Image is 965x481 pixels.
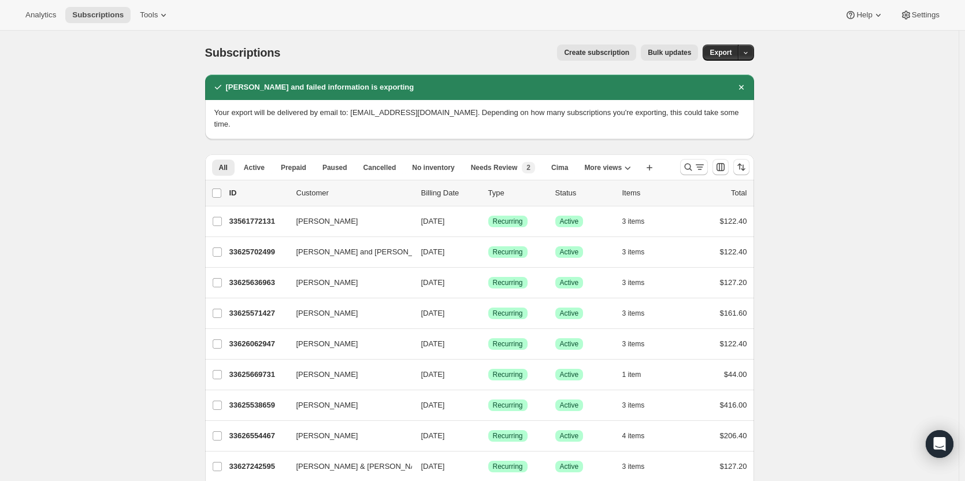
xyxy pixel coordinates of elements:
div: 33625538659[PERSON_NAME][DATE]SuccessRecurringSuccessActive3 items$416.00 [229,397,747,413]
p: 33625538659 [229,399,287,411]
span: Active [560,431,579,441]
span: Recurring [493,278,523,287]
button: Export [703,45,738,61]
div: Open Intercom Messenger [926,430,953,458]
p: Billing Date [421,187,479,199]
span: [PERSON_NAME] [296,216,358,227]
span: More views [584,163,622,172]
button: [PERSON_NAME] [289,427,405,445]
div: 33561772131[PERSON_NAME][DATE]SuccessRecurringSuccessActive3 items$122.40 [229,213,747,230]
span: [PERSON_NAME] [296,369,358,380]
button: Settings [893,7,947,23]
span: 4 items [622,431,645,441]
button: Create subscription [557,45,636,61]
button: [PERSON_NAME] & [PERSON_NAME] [289,457,405,476]
div: 33626554467[PERSON_NAME][DATE]SuccessRecurringSuccessActive4 items$206.40 [229,428,747,444]
span: [PERSON_NAME] & [PERSON_NAME] [296,461,429,472]
span: Subscriptions [72,10,124,20]
span: Recurring [493,462,523,471]
span: $416.00 [720,401,747,409]
span: [DATE] [421,462,445,471]
span: 3 items [622,309,645,318]
span: $122.40 [720,339,747,348]
span: Subscriptions [205,46,281,59]
span: [DATE] [421,247,445,256]
button: 3 items [622,213,658,230]
span: Cancelled [363,163,396,172]
button: 3 items [622,336,658,352]
span: [DATE] [421,431,445,440]
span: 3 items [622,217,645,226]
span: Active [560,339,579,349]
button: 3 items [622,397,658,413]
span: Recurring [493,431,523,441]
span: $127.20 [720,462,747,471]
p: 33625571427 [229,308,287,319]
span: Recurring [493,370,523,379]
div: Items [622,187,680,199]
span: [DATE] [421,309,445,317]
button: 3 items [622,305,658,321]
span: Active [560,309,579,318]
span: [DATE] [421,217,445,225]
span: Recurring [493,309,523,318]
span: [PERSON_NAME] [296,338,358,350]
button: Tools [133,7,176,23]
button: 3 items [622,275,658,291]
span: Paused [322,163,347,172]
p: 33561772131 [229,216,287,227]
button: Subscriptions [65,7,131,23]
span: 3 items [622,339,645,349]
p: Customer [296,187,412,199]
button: Customize table column order and visibility [712,159,729,175]
span: Settings [912,10,940,20]
button: Create new view [640,160,659,176]
span: Needs Review [471,163,518,172]
span: 1 item [622,370,641,379]
span: Cima [551,163,568,172]
div: IDCustomerBilling DateTypeStatusItemsTotal [229,187,747,199]
span: 3 items [622,401,645,410]
button: [PERSON_NAME] [289,335,405,353]
span: $161.60 [720,309,747,317]
div: 33625571427[PERSON_NAME][DATE]SuccessRecurringSuccessActive3 items$161.60 [229,305,747,321]
span: Tools [140,10,158,20]
button: Sort the results [733,159,749,175]
span: $44.00 [724,370,747,379]
div: Type [488,187,546,199]
p: 33625702499 [229,246,287,258]
span: 2 [526,163,530,172]
button: [PERSON_NAME] [289,365,405,384]
button: Analytics [18,7,63,23]
p: 33627242595 [229,461,287,472]
button: [PERSON_NAME] [289,212,405,231]
span: 3 items [622,278,645,287]
span: Recurring [493,217,523,226]
p: Total [731,187,747,199]
p: Status [555,187,613,199]
p: ID [229,187,287,199]
span: Active [560,278,579,287]
span: Export [710,48,732,57]
div: 33627242595[PERSON_NAME] & [PERSON_NAME][DATE]SuccessRecurringSuccessActive3 items$127.20 [229,458,747,475]
button: [PERSON_NAME] [289,273,405,292]
span: Active [560,462,579,471]
button: [PERSON_NAME] and [PERSON_NAME] [289,243,405,261]
span: Bulk updates [648,48,691,57]
span: [PERSON_NAME] [296,430,358,442]
p: 33626554467 [229,430,287,442]
div: 33626062947[PERSON_NAME][DATE]SuccessRecurringSuccessActive3 items$122.40 [229,336,747,352]
p: 33625669731 [229,369,287,380]
p: 33625636963 [229,277,287,288]
span: $122.40 [720,247,747,256]
span: [DATE] [421,278,445,287]
button: Dismiss notification [733,79,749,95]
button: 4 items [622,428,658,444]
span: Help [856,10,872,20]
span: All [219,163,228,172]
div: 33625669731[PERSON_NAME][DATE]SuccessRecurringSuccessActive1 item$44.00 [229,367,747,383]
button: [PERSON_NAME] [289,396,405,415]
span: Prepaid [281,163,306,172]
span: [PERSON_NAME] [296,308,358,319]
span: Recurring [493,247,523,257]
